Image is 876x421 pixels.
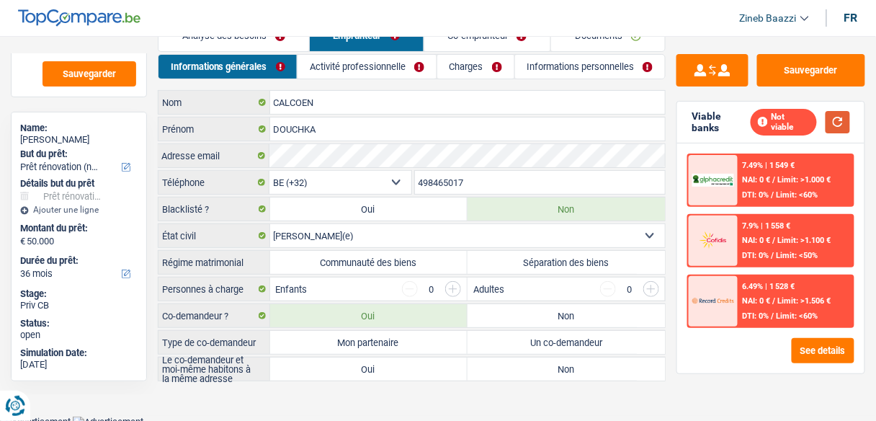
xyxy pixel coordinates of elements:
[158,358,270,381] label: Le co-demandeur et moi-même habitons à la même adresse
[270,251,468,274] label: Communauté des biens
[772,251,774,260] span: /
[276,285,308,294] label: Enfants
[20,205,138,215] div: Ajouter une ligne
[743,282,795,291] div: 6.49% | 1 528 €
[270,304,468,327] label: Oui
[772,190,774,200] span: /
[158,224,270,247] label: État civil
[20,123,138,134] div: Name:
[844,11,858,25] div: fr
[20,223,135,234] label: Montant du prêt:
[468,251,665,274] label: Séparation des biens
[757,54,865,87] button: Sauvegarder
[778,236,831,245] span: Limit: >1.100 €
[743,175,771,185] span: NAI: 0 €
[515,55,666,79] a: Informations personnelles
[743,236,771,245] span: NAI: 0 €
[270,198,468,221] label: Oui
[158,198,270,221] label: Blacklisté ?
[468,331,665,354] label: Un co-demandeur
[20,134,138,146] div: [PERSON_NAME]
[20,300,138,311] div: Priv CB
[772,311,774,321] span: /
[773,175,776,185] span: /
[415,171,666,194] input: 401020304
[20,288,138,300] div: Stage:
[751,109,817,136] div: Not viable
[743,311,769,321] span: DTI: 0%
[743,221,791,231] div: 7.9% | 1 558 €
[270,331,468,354] label: Mon partenaire
[158,55,298,79] a: Informations générales
[158,331,270,354] label: Type de co-demandeur
[468,358,665,381] label: Non
[792,338,854,363] button: See details
[158,278,270,301] label: Personnes à charge
[158,144,269,167] label: Adresse email
[740,12,797,25] span: Zineb Baazzi
[158,118,270,141] label: Prénom
[425,285,438,294] div: 0
[777,190,818,200] span: Limit: <60%
[20,347,138,359] div: Simulation Date:
[20,255,135,267] label: Durée du prêt:
[728,6,809,30] a: Zineb Baazzi
[270,358,468,381] label: Oui
[692,230,734,251] img: Cofidis
[777,311,818,321] span: Limit: <60%
[468,198,665,221] label: Non
[692,291,734,311] img: Record Credits
[20,359,138,371] div: [DATE]
[468,304,665,327] label: Non
[777,251,818,260] span: Limit: <50%
[773,236,776,245] span: /
[20,329,138,341] div: open
[778,175,831,185] span: Limit: >1.000 €
[20,149,135,160] label: But du prêt:
[773,296,776,306] span: /
[692,174,734,187] img: AlphaCredit
[623,285,636,294] div: 0
[20,178,138,190] div: Détails but du prêt
[743,161,795,170] div: 7.49% | 1 549 €
[158,171,269,194] label: Téléphone
[18,9,140,27] img: TopCompare Logo
[743,296,771,306] span: NAI: 0 €
[298,55,437,79] a: Activité professionnelle
[692,110,751,135] div: Viable banks
[20,318,138,329] div: Status:
[63,69,116,79] span: Sauvegarder
[743,251,769,260] span: DTI: 0%
[437,55,514,79] a: Charges
[158,304,270,327] label: Co-demandeur ?
[473,285,504,294] label: Adultes
[20,236,25,247] span: €
[743,190,769,200] span: DTI: 0%
[778,296,831,306] span: Limit: >1.506 €
[43,61,136,87] button: Sauvegarder
[158,91,270,114] label: Nom
[158,251,270,274] label: Régime matrimonial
